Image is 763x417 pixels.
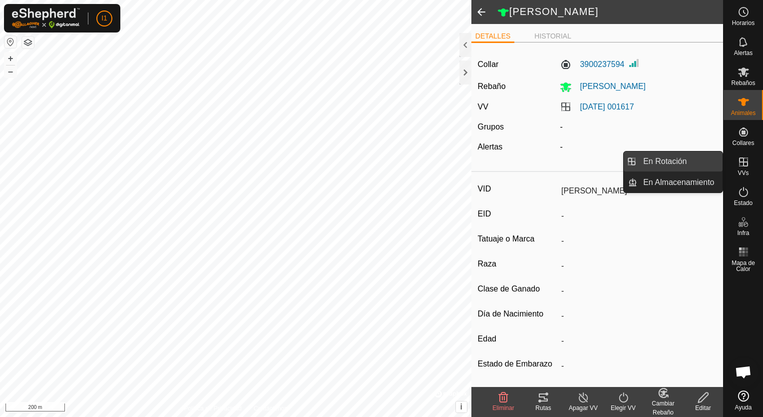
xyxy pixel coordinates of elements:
span: VVs [738,170,749,176]
span: Alertas [734,50,753,56]
label: Peso [478,382,558,403]
div: Apagar VV [563,403,603,412]
a: En Rotación [637,151,723,171]
label: VID [478,182,558,195]
label: Alertas [478,142,503,151]
span: I1 [101,13,107,23]
span: En Rotación [643,155,687,167]
div: Editar [683,403,723,412]
span: Eliminar [492,404,514,411]
button: Restablecer Mapa [4,36,16,48]
span: Ayuda [735,404,752,410]
div: Cambiar Rebaño [643,399,683,417]
button: Capas del Mapa [22,36,34,48]
img: Logo Gallagher [12,8,80,28]
label: Collar [478,58,499,70]
label: Tatuaje o Marca [478,232,558,245]
label: Raza [478,257,558,270]
li: En Almacenamiento [624,172,723,192]
a: En Almacenamiento [637,172,723,192]
span: [PERSON_NAME] [572,82,646,90]
button: i [456,401,467,412]
label: 3900237594 [560,58,624,70]
span: En Almacenamiento [643,176,714,188]
label: Clase de Ganado [478,282,558,295]
a: Contáctenos [254,404,287,413]
span: Estado [734,200,753,206]
label: Edad [478,332,558,345]
span: i [460,402,462,411]
span: Mapa de Calor [726,260,761,272]
li: En Rotación [624,151,723,171]
span: Collares [732,140,754,146]
img: Intensidad de Señal [628,57,640,69]
span: Animales [731,110,756,116]
li: DETALLES [471,31,515,43]
label: VV [478,102,488,111]
div: Chat abierto [729,357,759,387]
div: Elegir VV [603,403,643,412]
a: Política de Privacidad [184,404,241,413]
div: - [556,141,721,153]
li: HISTORIAL [530,31,575,41]
label: Rebaño [478,82,506,90]
span: Infra [737,230,749,236]
button: + [4,52,16,64]
a: [DATE] 001617 [580,102,634,111]
button: – [4,65,16,77]
label: Grupos [478,122,504,131]
span: Rebaños [731,80,755,86]
div: - [556,121,721,133]
label: Estado de Embarazo [478,357,558,370]
div: Rutas [523,403,563,412]
h2: [PERSON_NAME] [497,5,723,18]
span: Horarios [732,20,755,26]
label: Día de Nacimiento [478,307,558,320]
a: Ayuda [724,386,763,414]
label: EID [478,207,558,220]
